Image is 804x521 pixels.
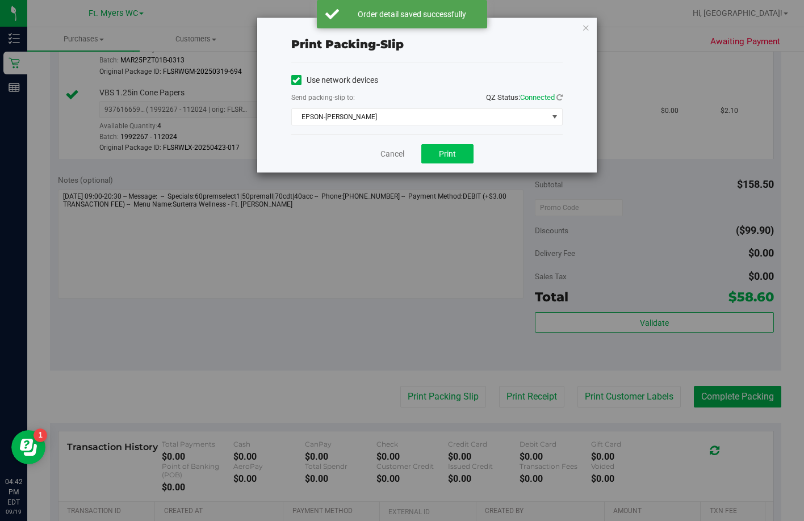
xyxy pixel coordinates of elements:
[291,37,404,51] span: Print packing-slip
[421,144,474,163] button: Print
[380,148,404,160] a: Cancel
[520,93,555,102] span: Connected
[547,109,562,125] span: select
[11,430,45,464] iframe: Resource center
[291,93,355,103] label: Send packing-slip to:
[345,9,479,20] div: Order detail saved successfully
[292,109,548,125] span: EPSON-[PERSON_NAME]
[439,149,456,158] span: Print
[33,428,47,442] iframe: Resource center unread badge
[486,93,563,102] span: QZ Status:
[291,74,378,86] label: Use network devices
